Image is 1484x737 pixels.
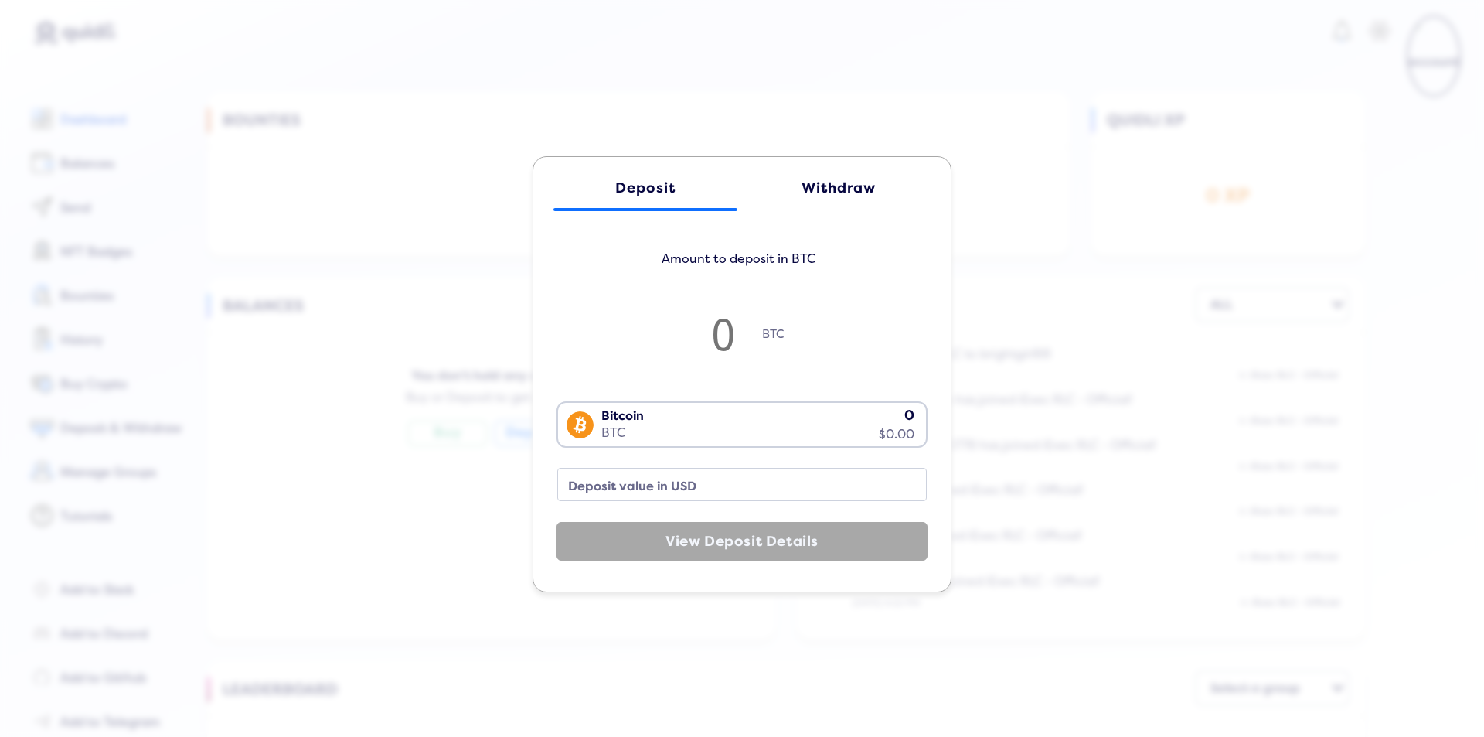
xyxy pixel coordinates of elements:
[747,165,931,211] a: Withdraw
[553,247,924,287] h5: Amount to deposit in BTC
[879,406,914,426] div: 0
[560,445,917,464] input: Search for option
[601,408,644,425] div: Bitcoin
[556,401,927,448] div: Search for option
[601,425,644,442] div: BTC
[569,180,722,196] div: Deposit
[553,165,737,211] a: Deposit
[685,308,762,359] input: 0
[879,426,914,443] div: $0.00
[762,180,915,196] div: Withdraw
[556,522,927,561] button: View Deposit Details
[567,411,594,438] img: BTC
[557,468,927,501] input: none
[762,328,799,383] span: BTC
